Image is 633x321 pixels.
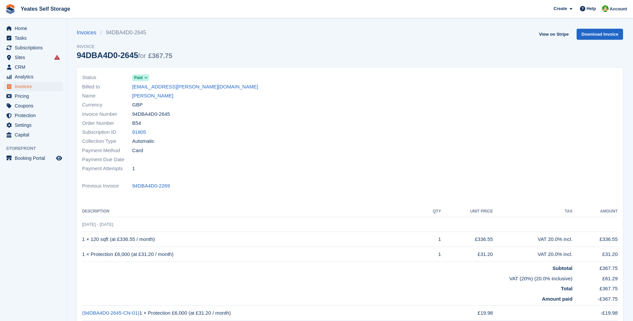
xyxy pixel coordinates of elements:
td: 1 [422,232,441,247]
td: 1 × 120 sqft (at £336.55 / month) [82,232,422,247]
span: Currency [82,101,132,109]
a: Yeates Self Storage [18,3,73,14]
td: -£367.75 [573,293,618,306]
span: Order Number [82,119,132,127]
a: Download Invoice [577,29,623,40]
span: Invoice [77,43,172,50]
td: -£19.98 [573,306,618,321]
span: Billed to [82,83,132,91]
span: Payment Method [82,147,132,154]
span: Booking Portal [15,153,55,163]
div: VAT 20.0% incl. [493,251,572,258]
span: Collection Type [82,137,132,145]
a: menu [3,24,63,33]
span: Previous Invoice [82,182,132,190]
span: GBP [132,101,143,109]
a: menu [3,130,63,139]
a: menu [3,111,63,120]
span: Settings [15,120,55,130]
span: £367.75 [148,52,172,59]
td: £19.98 [441,306,493,321]
a: menu [3,91,63,101]
td: VAT (20%) (20.0% inclusive) [82,272,573,283]
a: [PERSON_NAME] [132,92,173,100]
a: 94DBA4D0-2269 [132,182,170,190]
strong: Amount paid [542,296,573,302]
a: menu [3,43,63,52]
a: View on Stripe [536,29,571,40]
a: menu [3,82,63,91]
th: Unit Price [441,206,493,217]
span: B54 [132,119,141,127]
span: CRM [15,62,55,72]
span: [DATE] - [DATE] [82,222,113,227]
span: Status [82,74,132,81]
img: stora-icon-8386f47178a22dfd0bd8f6a31ec36ba5ce8667c1dd55bd0f319d3a0aa187defe.svg [5,4,15,14]
span: Name [82,92,132,100]
td: £31.20 [573,247,618,262]
span: Invoices [15,82,55,91]
span: Subscription ID [82,128,132,136]
td: £367.75 [573,282,618,293]
span: Analytics [15,72,55,81]
span: Sites [15,53,55,62]
td: £367.75 [573,262,618,272]
span: Subscriptions [15,43,55,52]
span: Card [132,147,143,154]
a: menu [3,62,63,72]
a: Paid [132,74,149,81]
td: 1 × Protection £6,000 (at £31.20 / month) [82,306,422,321]
span: Payment Due Date [82,156,132,164]
span: Invoice Number [82,110,132,118]
span: Home [15,24,55,33]
div: 94DBA4D0-2645 [77,51,172,60]
span: Capital [15,130,55,139]
a: menu [3,53,63,62]
a: menu [3,72,63,81]
a: (94DBA4D0-2645-CN-01) [82,310,139,316]
a: menu [3,120,63,130]
a: menu [3,153,63,163]
span: Account [610,6,627,12]
td: £336.55 [441,232,493,247]
span: 94DBA4D0-2645 [132,110,170,118]
td: 1 × Protection £6,000 (at £31.20 / month) [82,247,422,262]
a: Invoices [77,29,100,37]
th: Tax [493,206,572,217]
th: Amount [573,206,618,217]
td: 1 [422,247,441,262]
td: £61.29 [573,272,618,283]
th: Description [82,206,422,217]
i: Smart entry sync failures have occurred [54,55,60,60]
img: Angela Field [602,5,609,12]
a: menu [3,101,63,110]
span: Automatic [132,137,154,145]
span: Pricing [15,91,55,101]
a: Preview store [55,154,63,162]
span: Create [554,5,567,12]
th: QTY [422,206,441,217]
a: menu [3,33,63,43]
nav: breadcrumbs [77,29,172,37]
a: [EMAIL_ADDRESS][PERSON_NAME][DOMAIN_NAME] [132,83,258,91]
strong: Subtotal [553,265,573,271]
td: £31.20 [441,247,493,262]
span: Paid [134,75,142,81]
td: £336.55 [573,232,618,247]
strong: Total [561,286,573,291]
span: Coupons [15,101,55,110]
span: Help [587,5,596,12]
span: Payment Attempts [82,165,132,173]
span: 1 [132,165,135,173]
div: VAT 20.0% incl. [493,236,572,243]
span: Storefront [6,145,66,152]
span: Protection [15,111,55,120]
span: for [138,52,146,59]
span: Tasks [15,33,55,43]
a: 91805 [132,128,146,136]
